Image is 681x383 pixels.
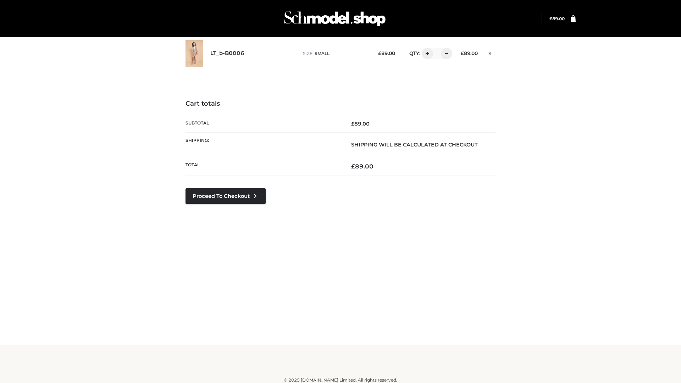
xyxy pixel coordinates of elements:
[186,188,266,204] a: Proceed to Checkout
[461,50,478,56] bdi: 89.00
[186,115,340,132] th: Subtotal
[351,121,370,127] bdi: 89.00
[378,50,381,56] span: £
[549,16,552,21] span: £
[210,50,244,57] a: LT_b-B0006
[549,16,565,21] bdi: 89.00
[351,121,354,127] span: £
[549,16,565,21] a: £89.00
[186,157,340,176] th: Total
[351,141,478,148] strong: Shipping will be calculated at checkout
[303,50,367,57] p: size :
[351,163,355,170] span: £
[315,51,330,56] span: SMALL
[186,40,203,67] img: LT_b-B0006 - SMALL
[186,132,340,157] th: Shipping:
[351,163,373,170] bdi: 89.00
[378,50,395,56] bdi: 89.00
[485,48,495,57] a: Remove this item
[282,5,388,33] img: Schmodel Admin 964
[402,48,450,59] div: QTY:
[186,100,495,108] h4: Cart totals
[461,50,464,56] span: £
